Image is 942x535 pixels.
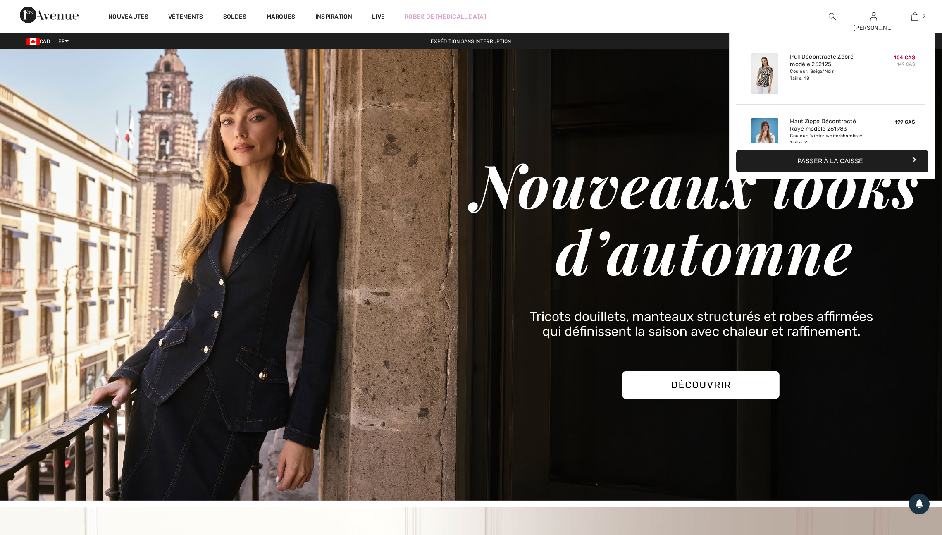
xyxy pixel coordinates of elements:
a: Robes de [MEDICAL_DATA] [405,12,486,21]
div: Couleur: Beige/Noir Taille: 18 [790,68,871,81]
span: 199 CA$ [895,119,915,125]
img: Haut Zippé Décontracté Rayé modèle 261983 [751,118,778,159]
img: 1ère Avenue [20,7,79,23]
span: Inspiration [315,13,352,22]
img: Canadian Dollar [26,38,40,45]
a: Marques [267,13,296,22]
s: 149 CA$ [897,62,915,67]
a: Vêtements [168,13,203,22]
a: Se connecter [870,12,877,20]
a: Nouveautés [108,13,148,22]
img: Pull Décontracté Zébré modèle 252125 [751,53,778,94]
a: Pull Décontracté Zébré modèle 252125 [790,53,871,68]
span: 104 CA$ [894,55,915,60]
div: Couleur: Winter white/chambray Taille: XL [790,133,871,146]
img: Mes infos [870,12,877,21]
img: recherche [829,12,836,21]
span: 2 [923,13,925,20]
span: FR [58,38,69,44]
img: Mon panier [911,12,918,21]
div: [PERSON_NAME] [853,24,894,32]
a: Live [372,12,385,21]
button: Passer à la caisse [736,150,928,172]
a: 2 [894,12,935,21]
a: Soldes [223,13,247,22]
span: CAD [26,38,53,44]
a: Haut Zippé Décontracté Rayé modèle 261983 [790,118,871,133]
